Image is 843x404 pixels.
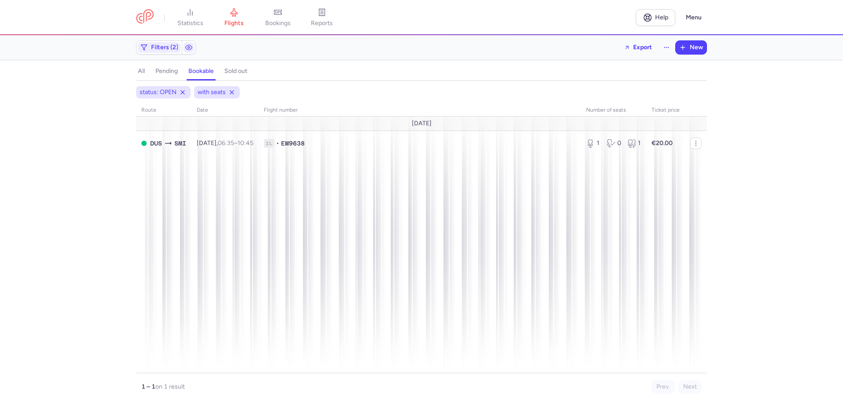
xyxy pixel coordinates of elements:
[155,383,185,390] span: on 1 result
[174,138,186,148] span: SMI
[607,139,620,148] div: 0
[212,8,256,27] a: flights
[256,8,300,27] a: bookings
[138,67,145,75] h4: all
[140,88,177,97] span: status: OPEN
[636,9,675,26] a: Help
[136,104,191,117] th: route
[224,19,244,27] span: flights
[265,19,291,27] span: bookings
[627,139,641,148] div: 1
[141,383,155,390] strong: 1 – 1
[690,44,703,51] span: New
[188,67,214,75] h4: bookable
[218,139,234,147] time: 06:35
[681,9,707,26] button: Menu
[652,380,675,393] button: Prev.
[276,139,279,148] span: •
[218,139,253,147] span: –
[224,67,247,75] h4: sold out
[618,40,658,55] button: Export
[655,14,668,21] span: Help
[264,139,274,148] span: 1L
[678,380,702,393] button: Next
[198,88,226,97] span: with seats
[652,139,673,147] strong: €20.00
[646,104,685,117] th: Ticket price
[676,41,706,54] button: New
[259,104,581,117] th: Flight number
[633,44,652,51] span: Export
[136,9,154,25] a: CitizenPlane red outlined logo
[281,139,305,148] span: EW9638
[311,19,333,27] span: reports
[137,41,182,54] button: Filters (2)
[300,8,344,27] a: reports
[412,120,432,127] span: [DATE]
[581,104,646,117] th: number of seats
[197,139,253,147] span: [DATE],
[150,138,162,148] span: DUS
[155,67,178,75] h4: pending
[168,8,212,27] a: statistics
[177,19,203,27] span: statistics
[151,44,178,51] span: Filters (2)
[586,139,600,148] div: 1
[238,139,253,147] time: 10:45
[191,104,259,117] th: date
